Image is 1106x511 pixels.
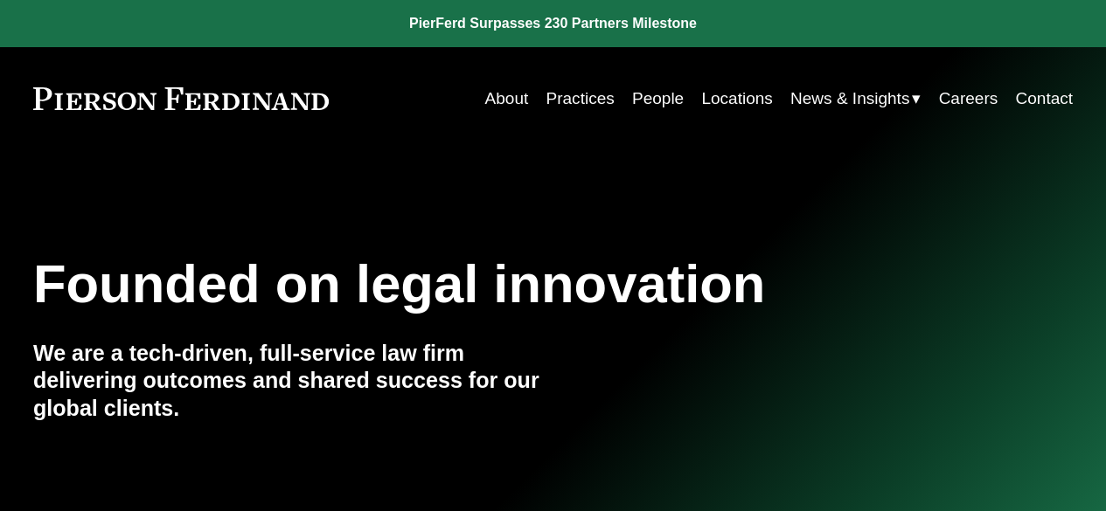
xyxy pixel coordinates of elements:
[701,82,772,115] a: Locations
[790,84,909,114] span: News & Insights
[939,82,998,115] a: Careers
[546,82,615,115] a: Practices
[1016,82,1074,115] a: Contact
[485,82,529,115] a: About
[632,82,684,115] a: People
[33,340,553,424] h4: We are a tech-driven, full-service law firm delivering outcomes and shared success for our global...
[33,253,900,314] h1: Founded on legal innovation
[790,82,921,115] a: folder dropdown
